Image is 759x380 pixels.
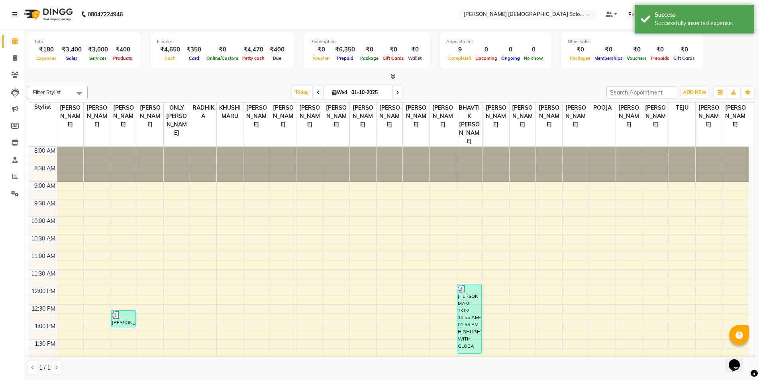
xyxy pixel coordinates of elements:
[406,45,424,54] div: ₹0
[33,182,57,190] div: 9:00 AM
[649,55,671,61] span: Prepaids
[292,86,312,98] span: Today
[323,103,349,130] span: [PERSON_NAME]
[34,45,59,54] div: ₹180
[20,3,75,26] img: logo
[204,45,240,54] div: ₹0
[30,305,57,313] div: 12:30 PM
[522,45,545,54] div: 0
[157,45,183,54] div: ₹4,650
[568,38,697,45] div: Other sales
[380,45,406,54] div: ₹0
[625,45,649,54] div: ₹0
[446,55,473,61] span: Completed
[499,45,522,54] div: 0
[592,45,625,54] div: ₹0
[164,103,190,138] span: ONLY [PERSON_NAME]
[625,55,649,61] span: Vouchers
[473,55,499,61] span: Upcoming
[510,103,536,130] span: [PERSON_NAME]
[112,311,135,327] div: [PERSON_NAME], TK01, 12:40 PM-01:10 PM, CREATIVE HAIR CUTS
[240,45,267,54] div: ₹4,470
[483,103,509,130] span: [PERSON_NAME]
[568,55,592,61] span: Packages
[430,103,456,130] span: [PERSON_NAME]
[33,322,57,331] div: 1:00 PM
[183,45,204,54] div: ₹350
[39,364,50,372] span: 1 / 1
[243,103,270,130] span: [PERSON_NAME]
[29,270,57,278] div: 11:30 AM
[310,45,332,54] div: ₹0
[446,38,545,45] div: Appointment
[217,103,243,121] span: KHUSHI MARU
[310,38,424,45] div: Redemption
[671,45,697,54] div: ₹0
[669,103,695,113] span: TEJU
[330,89,349,95] span: Wed
[406,55,424,61] span: Wallet
[473,45,499,54] div: 0
[377,103,403,130] span: [PERSON_NAME]
[726,348,751,372] iframe: chat widget
[655,19,748,28] div: Successfully inserted expense.
[33,164,57,173] div: 8:30 AM
[681,87,708,98] button: ADD NEW
[270,103,296,130] span: [PERSON_NAME]
[568,45,592,54] div: ₹0
[59,45,85,54] div: ₹3,400
[111,45,134,54] div: ₹400
[88,3,123,26] b: 08047224946
[671,55,697,61] span: Gift Cards
[33,147,57,155] div: 8:00 AM
[589,103,616,113] span: POOJA
[349,87,389,98] input: 2025-10-01
[33,340,57,348] div: 1:30 PM
[29,217,57,225] div: 10:00 AM
[28,103,57,111] div: Stylist
[87,55,109,61] span: Services
[606,86,676,98] input: Search Appointment
[190,103,216,121] span: RADHIKA
[163,55,178,61] span: Cash
[33,89,61,95] span: Filter Stylist
[358,45,380,54] div: ₹0
[34,38,134,45] div: Total
[64,55,80,61] span: Sales
[683,89,706,95] span: ADD NEW
[696,103,722,130] span: [PERSON_NAME]
[310,55,332,61] span: Voucher
[522,55,545,61] span: No show
[403,103,429,130] span: [PERSON_NAME]
[655,11,748,19] div: Success
[33,199,57,208] div: 9:30 AM
[563,103,589,130] span: [PERSON_NAME]
[85,45,111,54] div: ₹3,000
[34,55,59,61] span: Expenses
[111,55,134,61] span: Products
[30,287,57,295] div: 12:00 PM
[296,103,323,130] span: [PERSON_NAME]
[187,55,201,61] span: Card
[446,45,473,54] div: 9
[240,55,267,61] span: Petty cash
[642,103,669,130] span: [PERSON_NAME]
[204,55,240,61] span: Online/Custom
[499,55,522,61] span: Ongoing
[358,55,380,61] span: Package
[271,55,283,61] span: Due
[335,55,355,61] span: Prepaid
[332,45,358,54] div: ₹6,350
[649,45,671,54] div: ₹0
[592,55,625,61] span: Memberships
[110,103,137,130] span: [PERSON_NAME]
[456,103,482,146] span: BHAVTIK [PERSON_NAME]
[350,103,376,130] span: [PERSON_NAME]
[29,234,57,243] div: 10:30 AM
[84,103,110,130] span: [PERSON_NAME]
[137,103,163,130] span: [PERSON_NAME]
[536,103,562,130] span: [PERSON_NAME]
[267,45,288,54] div: ₹400
[457,284,481,353] div: [PERSON_NAME] MAM, TK02, 11:55 AM-01:55 PM, HIGHLIGHTS WITH GLOBA
[157,38,288,45] div: Finance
